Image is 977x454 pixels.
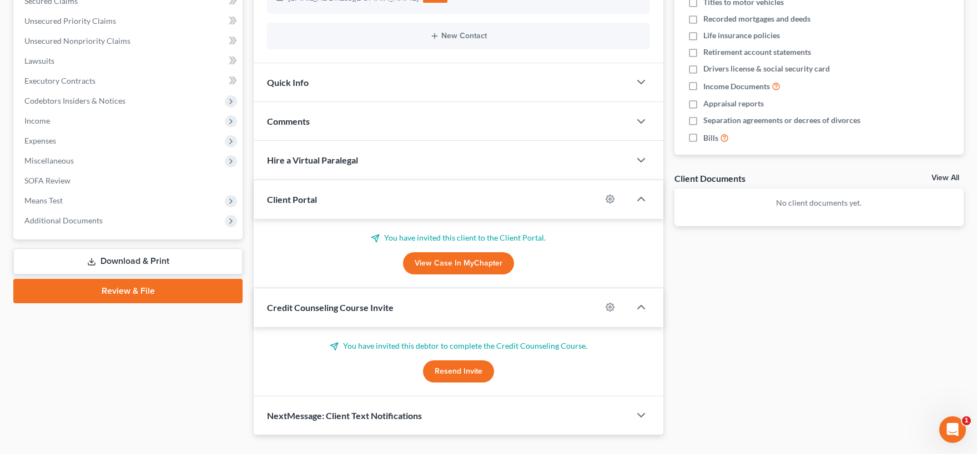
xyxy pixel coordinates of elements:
[24,56,54,65] span: Lawsuits
[267,302,394,313] span: Credit Counseling Course Invite
[24,76,95,85] span: Executory Contracts
[403,252,514,274] a: View Case in MyChapter
[703,47,811,58] span: Retirement account statements
[703,30,780,41] span: Life insurance policies
[24,196,63,205] span: Means Test
[276,32,641,40] button: New Contact
[267,340,650,351] p: You have invited this debtor to complete the Credit Counseling Course.
[24,176,70,185] span: SOFA Review
[16,11,243,31] a: Unsecured Priority Claims
[16,171,243,191] a: SOFA Review
[267,77,309,88] span: Quick Info
[267,232,650,243] p: You have invited this client to the Client Portal.
[267,155,358,165] span: Hire a Virtual Paralegal
[13,248,243,274] a: Download & Print
[703,13,810,24] span: Recorded mortgages and deeds
[24,216,103,225] span: Additional Documents
[267,194,317,205] span: Client Portal
[16,71,243,91] a: Executory Contracts
[703,81,770,92] span: Income Documents
[267,410,422,421] span: NextMessage: Client Text Notifications
[13,279,243,303] a: Review & File
[703,115,860,126] span: Separation agreements or decrees of divorces
[24,96,125,105] span: Codebtors Insiders & Notices
[24,36,130,45] span: Unsecured Nonpriority Claims
[939,416,966,443] iframe: Intercom live chat
[16,51,243,71] a: Lawsuits
[24,156,74,165] span: Miscellaneous
[24,16,116,25] span: Unsecured Priority Claims
[16,31,243,51] a: Unsecured Nonpriority Claims
[24,136,56,145] span: Expenses
[703,132,718,144] span: Bills
[267,116,310,126] span: Comments
[24,116,50,125] span: Income
[703,63,830,74] span: Drivers license & social security card
[703,98,764,109] span: Appraisal reports
[962,416,971,425] span: 1
[423,360,494,382] button: Resend Invite
[683,197,955,208] p: No client documents yet.
[674,172,746,184] div: Client Documents
[931,174,959,182] a: View All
